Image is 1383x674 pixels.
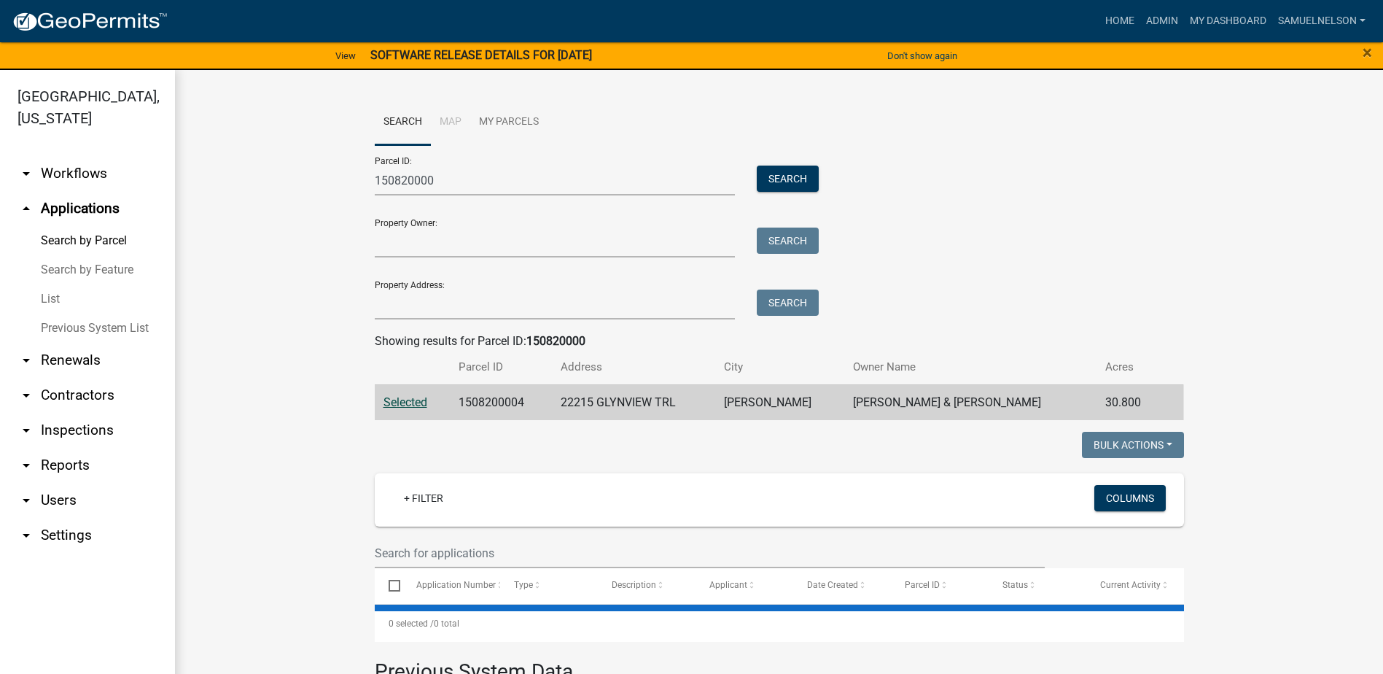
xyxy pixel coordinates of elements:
span: Applicant [709,580,747,590]
datatable-header-cell: Select [375,568,402,603]
datatable-header-cell: Application Number [402,568,500,603]
button: Columns [1094,485,1166,511]
button: Don't show again [881,44,963,68]
span: 0 selected / [389,619,434,629]
datatable-header-cell: Status [989,568,1086,603]
span: Date Created [807,580,858,590]
span: Type [514,580,533,590]
span: Status [1002,580,1028,590]
button: Bulk Actions [1082,432,1184,458]
input: Search for applications [375,538,1045,568]
datatable-header-cell: Current Activity [1086,568,1184,603]
button: Search [757,290,819,316]
span: Current Activity [1100,580,1161,590]
a: + Filter [392,485,455,511]
th: Acres [1096,350,1162,384]
a: View [330,44,362,68]
button: Close [1363,44,1372,61]
a: My Parcels [470,99,548,146]
strong: SOFTWARE RELEASE DETAILS FOR [DATE] [370,48,592,62]
strong: 150820000 [526,334,585,348]
td: 30.800 [1096,384,1162,420]
td: 1508200004 [450,384,552,420]
div: Showing results for Parcel ID: [375,333,1184,350]
datatable-header-cell: Applicant [696,568,793,603]
div: 0 total [375,605,1184,642]
td: [PERSON_NAME] & [PERSON_NAME] [844,384,1097,420]
datatable-header-cell: Date Created [793,568,891,603]
a: Admin [1140,7,1184,35]
a: My Dashboard [1184,7,1272,35]
i: arrow_drop_down [17,527,35,544]
span: Description [612,580,656,590]
i: arrow_drop_down [17,352,35,369]
button: Search [757,166,819,192]
span: Parcel ID [905,580,940,590]
a: Search [375,99,431,146]
i: arrow_drop_down [17,387,35,404]
span: Application Number [416,580,496,590]
th: City [715,350,844,384]
i: arrow_drop_down [17,457,35,474]
button: Search [757,228,819,254]
datatable-header-cell: Parcel ID [891,568,989,603]
i: arrow_drop_down [17,492,35,509]
td: 22215 GLYNVIEW TRL [552,384,715,420]
th: Parcel ID [450,350,552,384]
i: arrow_drop_down [17,165,35,182]
th: Owner Name [844,350,1097,384]
span: × [1363,42,1372,63]
a: Home [1099,7,1140,35]
th: Address [552,350,715,384]
datatable-header-cell: Type [500,568,598,603]
td: [PERSON_NAME] [715,384,844,420]
i: arrow_drop_down [17,422,35,439]
i: arrow_drop_up [17,200,35,217]
datatable-header-cell: Description [598,568,696,603]
a: samuelnelson [1272,7,1371,35]
a: Selected [383,395,427,409]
